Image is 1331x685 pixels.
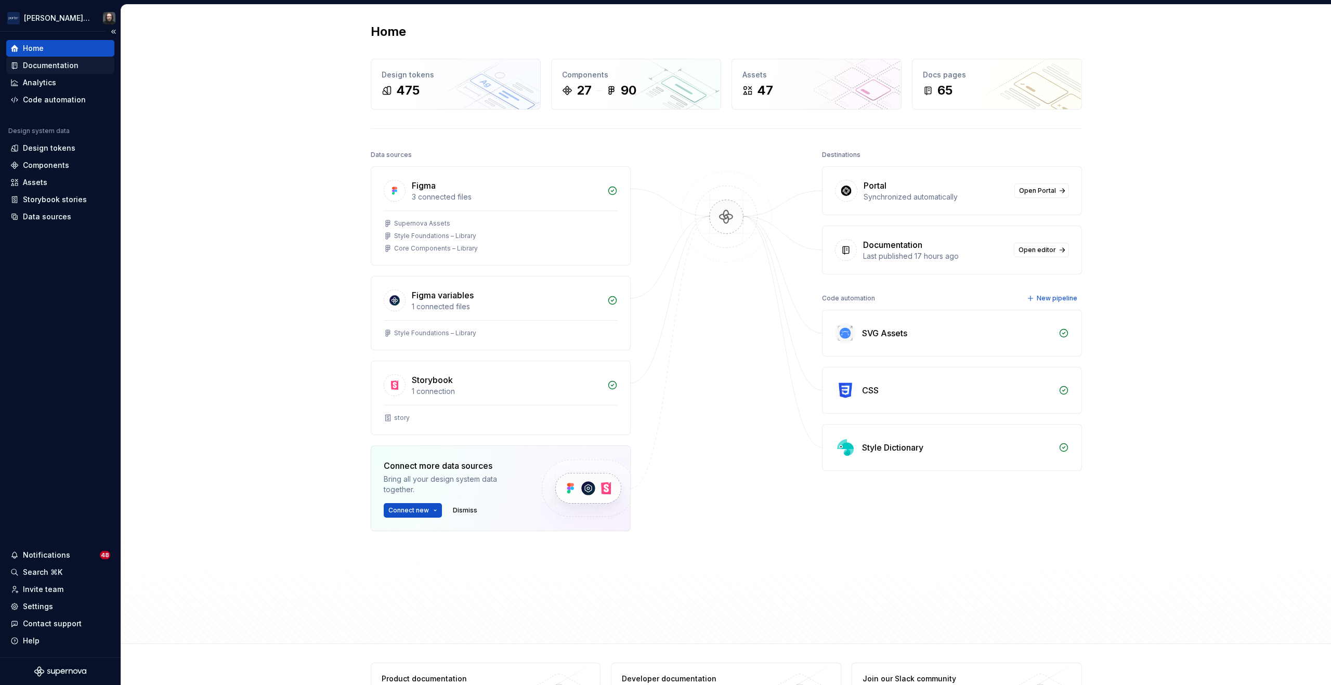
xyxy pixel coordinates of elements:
a: Code automation [6,91,114,108]
button: Collapse sidebar [106,24,121,39]
div: Data sources [23,212,71,222]
h2: Home [371,23,406,40]
a: Design tokens475 [371,59,541,110]
div: Figma variables [412,289,474,301]
div: 27 [577,82,592,99]
div: Storybook stories [23,194,87,205]
div: Design system data [8,127,70,135]
div: 65 [937,82,952,99]
div: story [394,414,410,422]
div: Documentation [23,60,79,71]
a: Design tokens [6,140,114,156]
div: Design tokens [23,143,75,153]
a: Documentation [6,57,114,74]
button: [PERSON_NAME] AirlinesTeunis Vorsteveld [2,7,119,29]
div: Data sources [371,148,412,162]
div: Developer documentation [622,674,773,684]
div: Help [23,636,40,646]
div: Notifications [23,550,70,560]
div: Style Foundations – Library [394,329,476,337]
div: Synchronized automatically [864,192,1008,202]
div: Portal [864,179,886,192]
div: SVG Assets [862,327,907,339]
a: Figma variables1 connected filesStyle Foundations – Library [371,276,631,350]
a: Figma3 connected filesSupernova AssetsStyle Foundations – LibraryCore Components – Library [371,166,631,266]
button: Notifications48 [6,547,114,563]
div: Home [23,43,44,54]
a: Storybook1 connectionstory [371,361,631,435]
div: Storybook [412,374,453,386]
div: Docs pages [923,70,1071,80]
a: Docs pages65 [912,59,1082,110]
div: [PERSON_NAME] Airlines [24,13,90,23]
a: Open editor [1014,243,1069,257]
div: Code automation [23,95,86,105]
button: Connect new [384,503,442,518]
a: Settings [6,598,114,615]
div: 47 [757,82,773,99]
div: Design tokens [382,70,530,80]
div: Join our Slack community [863,674,1014,684]
div: Settings [23,601,53,612]
div: Analytics [23,77,56,88]
span: 48 [100,551,110,559]
div: Style Foundations – Library [394,232,476,240]
div: Code automation [822,291,875,306]
div: Invite team [23,584,63,595]
div: 1 connected files [412,301,601,312]
div: CSS [862,384,879,397]
a: Components [6,157,114,174]
div: Contact support [23,618,82,629]
img: f0306bc8-3074-41fb-b11c-7d2e8671d5eb.png [7,12,20,24]
div: 1 connection [412,386,601,397]
div: 475 [396,82,420,99]
span: New pipeline [1037,294,1077,302]
div: Supernova Assets [394,219,450,228]
a: Assets47 [732,59,902,110]
a: Data sources [6,208,114,225]
div: Last published 17 hours ago [863,251,1008,261]
div: 3 connected files [412,192,601,202]
button: Dismiss [448,503,482,518]
div: Assets [23,177,47,188]
a: Components2790 [551,59,721,110]
div: Style Dictionary [862,441,923,454]
a: Invite team [6,581,114,598]
a: Open Portal [1014,183,1069,198]
a: Home [6,40,114,57]
button: Contact support [6,615,114,632]
img: Teunis Vorsteveld [103,12,115,24]
div: Destinations [822,148,860,162]
div: Components [562,70,710,80]
div: Assets [742,70,891,80]
span: Open editor [1019,246,1056,254]
div: Figma [412,179,436,192]
span: Connect new [388,506,429,515]
div: Components [23,160,69,170]
div: Connect more data sources [384,459,524,472]
a: Assets [6,174,114,191]
button: Help [6,633,114,649]
span: Dismiss [453,506,477,515]
a: Analytics [6,74,114,91]
div: Documentation [863,239,922,251]
button: New pipeline [1024,291,1082,306]
div: Bring all your design system data together. [384,474,524,495]
a: Storybook stories [6,191,114,208]
div: Core Components – Library [394,244,478,253]
button: Search ⌘K [6,564,114,581]
svg: Supernova Logo [34,666,86,677]
div: Product documentation [382,674,533,684]
span: Open Portal [1019,187,1056,195]
div: Search ⌘K [23,567,62,577]
div: 90 [621,82,636,99]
